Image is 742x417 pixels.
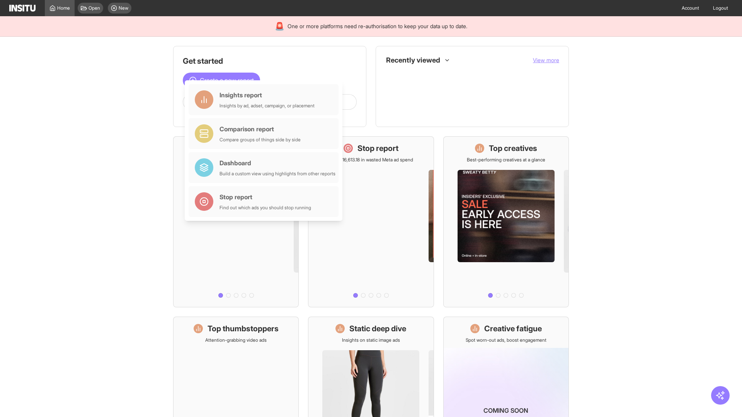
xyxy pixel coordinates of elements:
[275,21,284,32] div: 🚨
[533,56,559,64] button: View more
[183,73,260,88] button: Create a new report
[220,124,301,134] div: Comparison report
[308,136,434,307] a: Stop reportSave £16,613.18 in wasted Meta ad spend
[88,5,100,11] span: Open
[220,137,301,143] div: Compare groups of things side by side
[489,143,537,154] h1: Top creatives
[119,5,128,11] span: New
[443,136,569,307] a: Top creativesBest-performing creatives at a glance
[183,56,357,66] h1: Get started
[9,5,36,12] img: Logo
[220,171,335,177] div: Build a custom view using highlights from other reports
[220,205,311,211] div: Find out which ads you should stop running
[173,136,299,307] a: What's live nowSee all active ads instantly
[349,323,406,334] h1: Static deep dive
[220,103,315,109] div: Insights by ad, adset, campaign, or placement
[357,143,398,154] h1: Stop report
[220,158,335,168] div: Dashboard
[342,337,400,343] p: Insights on static image ads
[200,76,254,85] span: Create a new report
[467,157,545,163] p: Best-performing creatives at a glance
[57,5,70,11] span: Home
[288,22,467,30] span: One or more platforms need re-authorisation to keep your data up to date.
[533,57,559,63] span: View more
[208,323,279,334] h1: Top thumbstoppers
[220,192,311,202] div: Stop report
[328,157,413,163] p: Save £16,613.18 in wasted Meta ad spend
[205,337,267,343] p: Attention-grabbing video ads
[220,90,315,100] div: Insights report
